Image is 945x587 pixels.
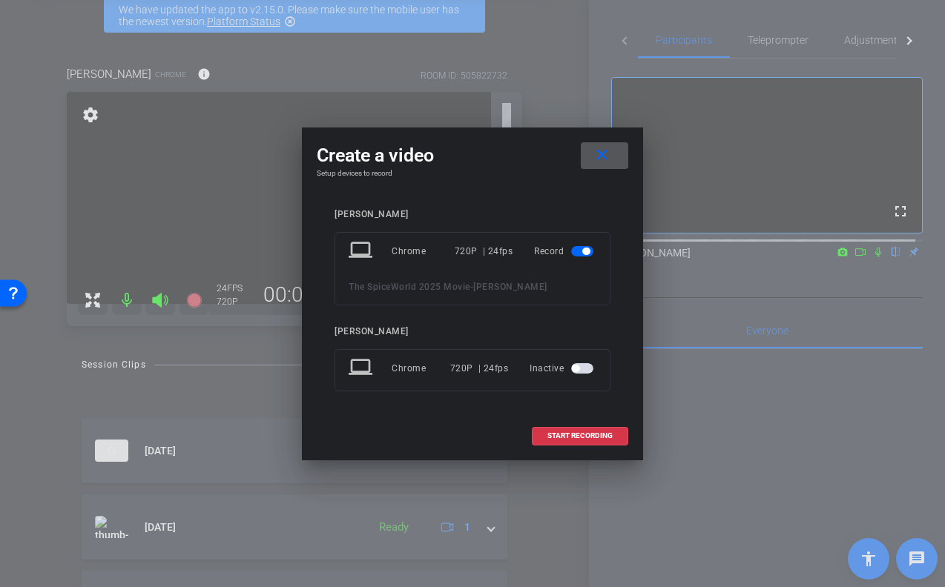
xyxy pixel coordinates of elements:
div: Chrome [392,355,450,382]
h4: Setup devices to record [317,169,628,178]
span: START RECORDING [547,432,613,440]
mat-icon: close [593,146,611,165]
mat-icon: laptop [349,355,375,382]
span: - [470,282,474,292]
div: Inactive [530,355,596,382]
button: START RECORDING [532,427,628,445]
div: [PERSON_NAME] [335,326,610,337]
div: 720P | 24fps [450,355,509,382]
div: [PERSON_NAME] [335,209,610,220]
div: Chrome [392,238,455,265]
div: 720P | 24fps [455,238,513,265]
span: The SpiceWorld 2025 Movie [349,282,470,292]
span: [PERSON_NAME] [473,282,547,292]
div: Record [534,238,596,265]
mat-icon: laptop [349,238,375,265]
div: Create a video [317,142,628,169]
